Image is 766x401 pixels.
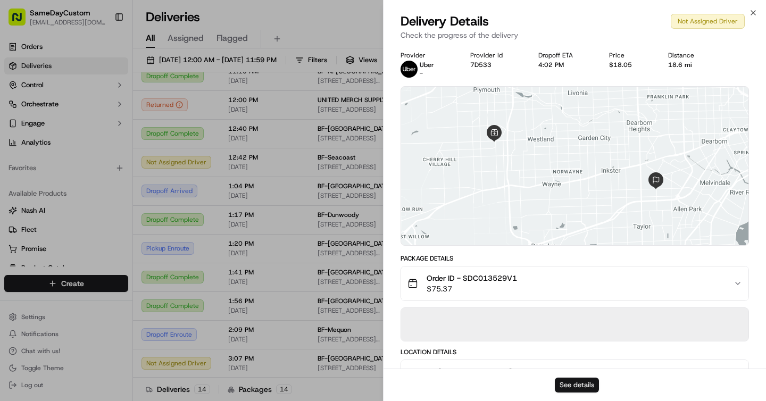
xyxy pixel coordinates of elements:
img: SameDayCustom [11,155,28,172]
span: - [420,69,423,78]
div: We're available if you need us! [48,112,146,121]
div: Price [609,51,651,60]
div: Provider Id [470,51,522,60]
p: Welcome 👋 [11,43,194,60]
div: 📗 [11,239,19,247]
button: See details [555,378,599,392]
button: See all [165,136,194,149]
a: 💻API Documentation [86,233,175,253]
span: • [80,194,84,202]
div: Provider [401,51,453,60]
p: Check the progress of the delivery [401,30,749,40]
button: BF-[GEOGRAPHIC_DATA]3:07 PM [401,360,748,394]
span: API Documentation [101,238,171,248]
button: Order ID - SDC013529V1$75.37 [401,266,748,300]
a: 📗Knowledge Base [6,233,86,253]
span: Regen Pajulas [33,194,78,202]
span: BF-[GEOGRAPHIC_DATA] [427,366,512,377]
div: Distance [668,51,713,60]
button: 7D533 [470,61,492,69]
div: $18.05 [609,61,651,69]
img: Nash [11,11,32,32]
span: Order ID - SDC013529V1 [427,273,517,283]
span: SameDayCustom [33,165,88,173]
div: 18.6 mi [668,61,713,69]
img: 1736555255976-a54dd68f-1ca7-489b-9aae-adbdc363a1c4 [11,102,30,121]
span: Pylon [106,264,129,272]
span: $75.37 [427,283,517,294]
img: Regen Pajulas [11,183,28,200]
img: 1736555255976-a54dd68f-1ca7-489b-9aae-adbdc363a1c4 [21,194,30,203]
div: Past conversations [11,138,71,147]
button: Start new chat [181,105,194,118]
span: [DATE] [96,165,118,173]
div: Package Details [401,254,749,263]
span: [DATE] [86,194,107,202]
input: Got a question? Start typing here... [28,69,191,80]
a: Powered byPylon [75,263,129,272]
div: Start new chat [48,102,174,112]
span: 3:07 PM [701,366,729,377]
div: Dropoff ETA [538,51,592,60]
div: Location Details [401,348,749,356]
span: Knowledge Base [21,238,81,248]
span: Delivery Details [401,13,489,30]
p: Uber [420,61,434,69]
img: uber-new-logo.jpeg [401,61,418,78]
span: • [90,165,94,173]
div: 4:02 PM [538,61,592,69]
img: 1738778727109-b901c2ba-d612-49f7-a14d-d897ce62d23f [22,102,41,121]
div: 💻 [90,239,98,247]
